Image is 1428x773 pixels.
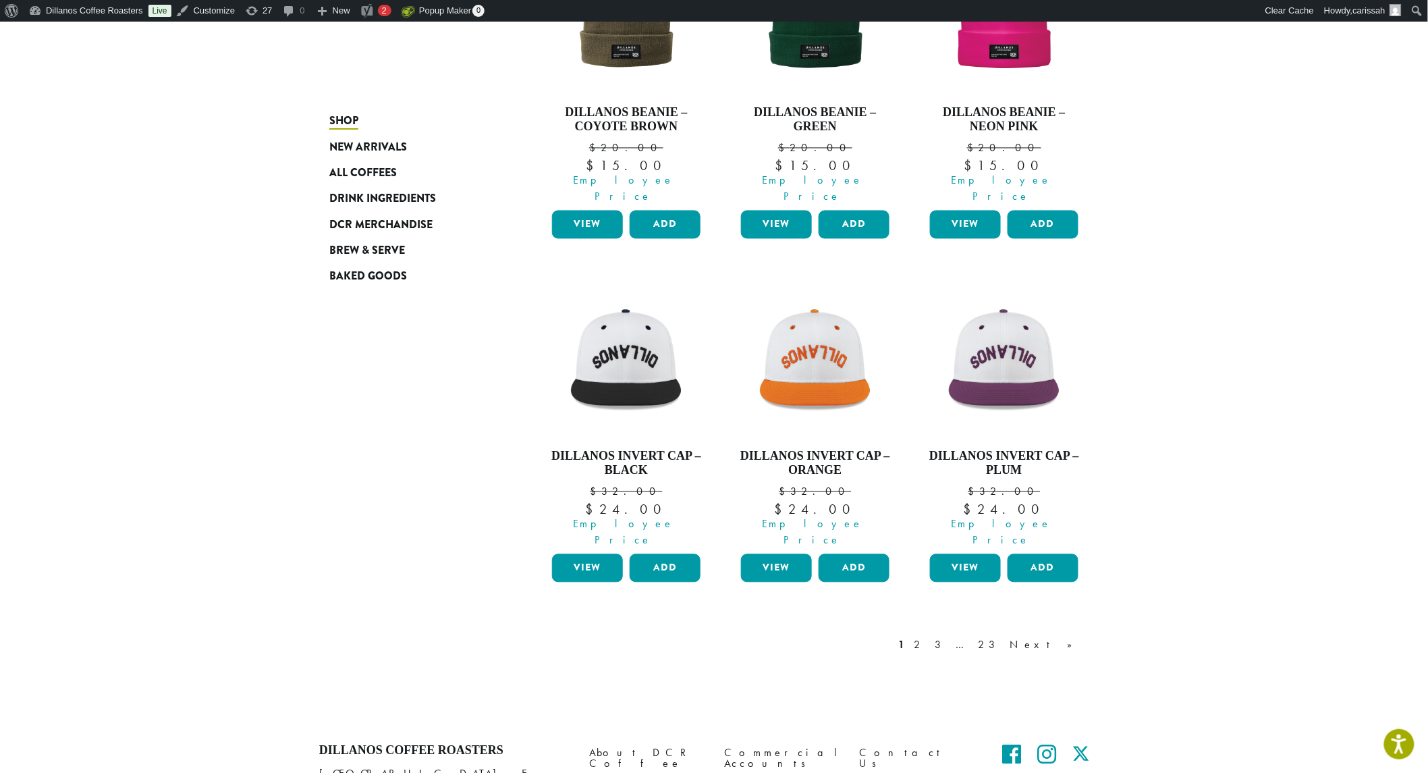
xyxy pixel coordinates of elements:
[911,637,928,654] a: 2
[549,450,704,479] h4: Dillanos Invert Cap – Black
[819,211,889,239] button: Add
[543,173,704,205] span: Employee Price
[329,165,397,182] span: All Coffees
[329,108,491,134] a: Shop
[896,637,907,654] a: 1
[778,141,852,155] bdi: 20.00
[774,501,856,518] bdi: 24.00
[778,141,790,155] span: $
[738,106,893,135] h4: Dillanos Beanie – Green
[630,554,701,583] button: Add
[741,211,812,239] a: View
[968,485,1040,499] bdi: 32.00
[586,157,600,175] span: $
[329,160,491,186] a: All Coffees
[552,554,623,583] a: View
[964,157,1045,175] bdi: 15.00
[590,485,601,499] span: $
[543,516,704,549] span: Employee Price
[967,141,979,155] span: $
[1008,554,1078,583] button: Add
[927,284,1082,549] a: Dillanos Invert Cap – Plum $32.00 Employee Price
[329,212,491,238] a: DCR Merchandise
[1353,5,1385,16] span: carissah
[549,284,704,549] a: Dillanos Invert Cap – Black $32.00 Employee Price
[589,141,601,155] span: $
[585,501,667,518] bdi: 24.00
[549,106,704,135] h4: Dillanos Beanie – Coyote Brown
[963,501,1045,518] bdi: 24.00
[927,284,1082,439] img: Backwards-Plumb-scaled.png
[329,217,433,234] span: DCR Merchandise
[329,238,491,263] a: Brew & Serve
[1007,637,1084,654] a: Next »
[859,744,974,773] a: Contact Us
[586,157,667,175] bdi: 15.00
[921,516,1082,549] span: Employee Price
[382,5,387,16] span: 2
[329,190,436,207] span: Drink Ingredients
[590,485,662,499] bdi: 32.00
[589,744,704,773] a: About DCR Coffee
[775,157,856,175] bdi: 15.00
[329,263,491,289] a: Baked Goods
[1008,211,1078,239] button: Add
[779,485,851,499] bdi: 32.00
[585,501,599,518] span: $
[552,211,623,239] a: View
[953,637,971,654] a: …
[775,157,789,175] span: $
[732,173,893,205] span: Employee Price
[630,211,701,239] button: Add
[329,134,491,159] a: New Arrivals
[738,450,893,479] h4: Dillanos Invert Cap – Orange
[968,485,979,499] span: $
[738,284,893,549] a: Dillanos Invert Cap – Orange $32.00 Employee Price
[819,554,889,583] button: Add
[930,554,1001,583] a: View
[329,242,405,259] span: Brew & Serve
[975,637,1003,654] a: 23
[319,744,569,759] h4: Dillanos Coffee Roasters
[779,485,790,499] span: $
[724,744,839,773] a: Commercial Accounts
[329,268,407,285] span: Baked Goods
[967,141,1041,155] bdi: 20.00
[329,113,358,130] span: Shop
[589,141,663,155] bdi: 20.00
[329,186,491,211] a: Drink Ingredients
[738,284,893,439] img: Backwards-Orang-scaled.png
[921,173,1082,205] span: Employee Price
[963,501,977,518] span: $
[932,637,949,654] a: 3
[732,516,893,549] span: Employee Price
[148,5,171,17] a: Live
[472,5,485,17] span: 0
[774,501,788,518] span: $
[927,450,1082,479] h4: Dillanos Invert Cap – Plum
[964,157,978,175] span: $
[927,106,1082,135] h4: Dillanos Beanie – Neon Pink
[741,554,812,583] a: View
[930,211,1001,239] a: View
[329,139,407,156] span: New Arrivals
[549,284,704,439] img: Backwards-Black-scaled.png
